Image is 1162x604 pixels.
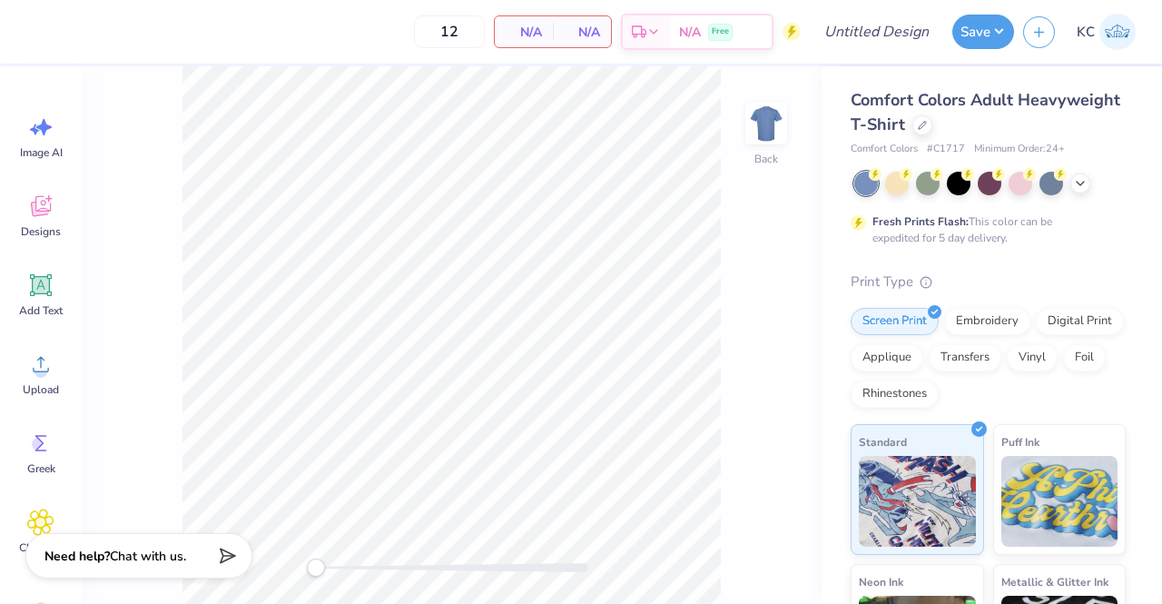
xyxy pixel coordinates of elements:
[944,308,1030,335] div: Embroidery
[44,548,110,565] strong: Need help?
[974,142,1065,157] span: Minimum Order: 24 +
[307,559,325,577] div: Accessibility label
[1063,344,1106,371] div: Foil
[564,23,600,42] span: N/A
[506,23,542,42] span: N/A
[859,456,976,547] img: Standard
[1099,14,1136,50] img: Karissa Cox
[748,105,784,142] img: Back
[810,14,943,50] input: Untitled Design
[1001,432,1039,451] span: Puff Ink
[952,15,1014,49] button: Save
[11,540,71,569] span: Clipart & logos
[927,142,965,157] span: # C1717
[851,381,939,408] div: Rhinestones
[859,572,903,591] span: Neon Ink
[851,272,1126,292] div: Print Type
[19,303,63,318] span: Add Text
[21,224,61,239] span: Designs
[712,25,729,38] span: Free
[679,23,701,42] span: N/A
[1036,308,1124,335] div: Digital Print
[851,344,923,371] div: Applique
[872,214,969,229] strong: Fresh Prints Flash:
[929,344,1001,371] div: Transfers
[851,308,939,335] div: Screen Print
[27,461,55,476] span: Greek
[1068,14,1144,50] a: KC
[1007,344,1058,371] div: Vinyl
[851,89,1120,135] span: Comfort Colors Adult Heavyweight T-Shirt
[851,142,918,157] span: Comfort Colors
[1001,456,1118,547] img: Puff Ink
[872,213,1096,246] div: This color can be expedited for 5 day delivery.
[414,15,485,48] input: – –
[23,382,59,397] span: Upload
[1077,22,1095,43] span: KC
[859,432,907,451] span: Standard
[1001,572,1108,591] span: Metallic & Glitter Ink
[20,145,63,160] span: Image AI
[110,548,186,565] span: Chat with us.
[754,151,778,167] div: Back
